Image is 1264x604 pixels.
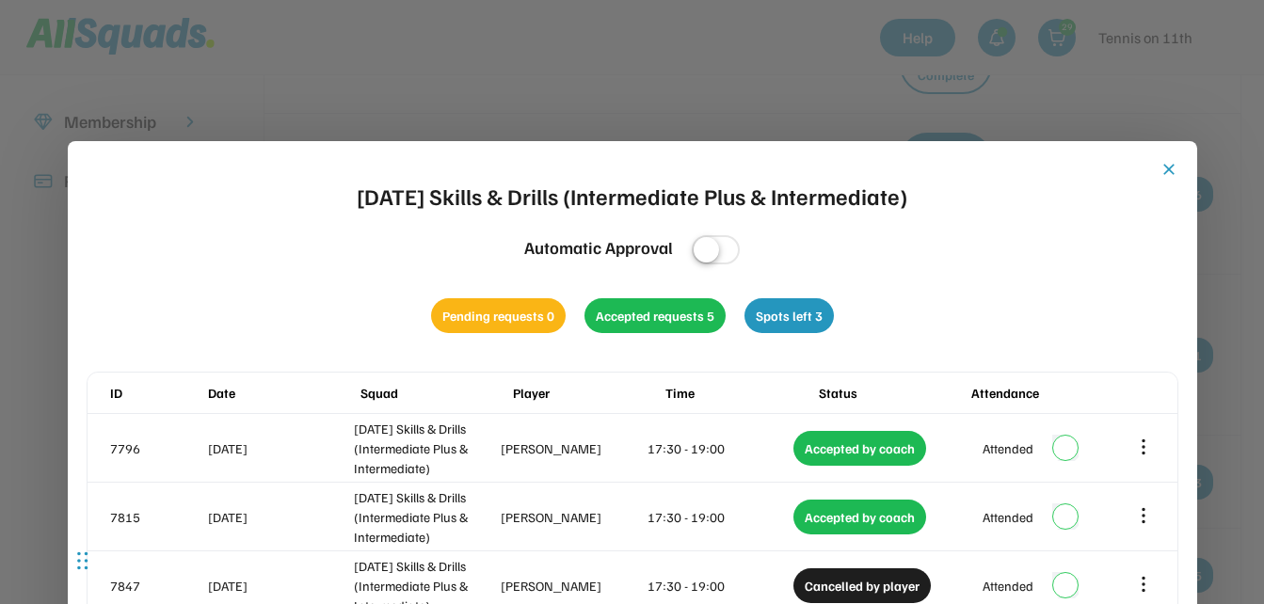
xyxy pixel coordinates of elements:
[819,383,968,403] div: Status
[208,438,351,458] div: [DATE]
[357,179,907,213] div: [DATE] Skills & Drills (Intermediate Plus & Intermediate)
[793,568,931,603] div: Cancelled by player
[360,383,509,403] div: Squad
[983,438,1033,458] div: Attended
[110,576,204,596] div: 7847
[983,576,1033,596] div: Attended
[208,383,357,403] div: Date
[1160,160,1178,179] button: close
[648,438,791,458] div: 17:30 - 19:00
[208,576,351,596] div: [DATE]
[648,576,791,596] div: 17:30 - 19:00
[793,431,926,466] div: Accepted by coach
[354,419,497,478] div: [DATE] Skills & Drills (Intermediate Plus & Intermediate)
[110,383,204,403] div: ID
[665,383,814,403] div: Time
[744,298,834,333] div: Spots left 3
[354,487,497,547] div: [DATE] Skills & Drills (Intermediate Plus & Intermediate)
[983,507,1033,527] div: Attended
[110,438,204,458] div: 7796
[584,298,726,333] div: Accepted requests 5
[110,507,204,527] div: 7815
[648,507,791,527] div: 17:30 - 19:00
[431,298,566,333] div: Pending requests 0
[793,500,926,534] div: Accepted by coach
[501,507,644,527] div: [PERSON_NAME]
[524,235,673,261] div: Automatic Approval
[208,507,351,527] div: [DATE]
[513,383,662,403] div: Player
[501,438,644,458] div: [PERSON_NAME]
[501,576,644,596] div: [PERSON_NAME]
[971,383,1120,403] div: Attendance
